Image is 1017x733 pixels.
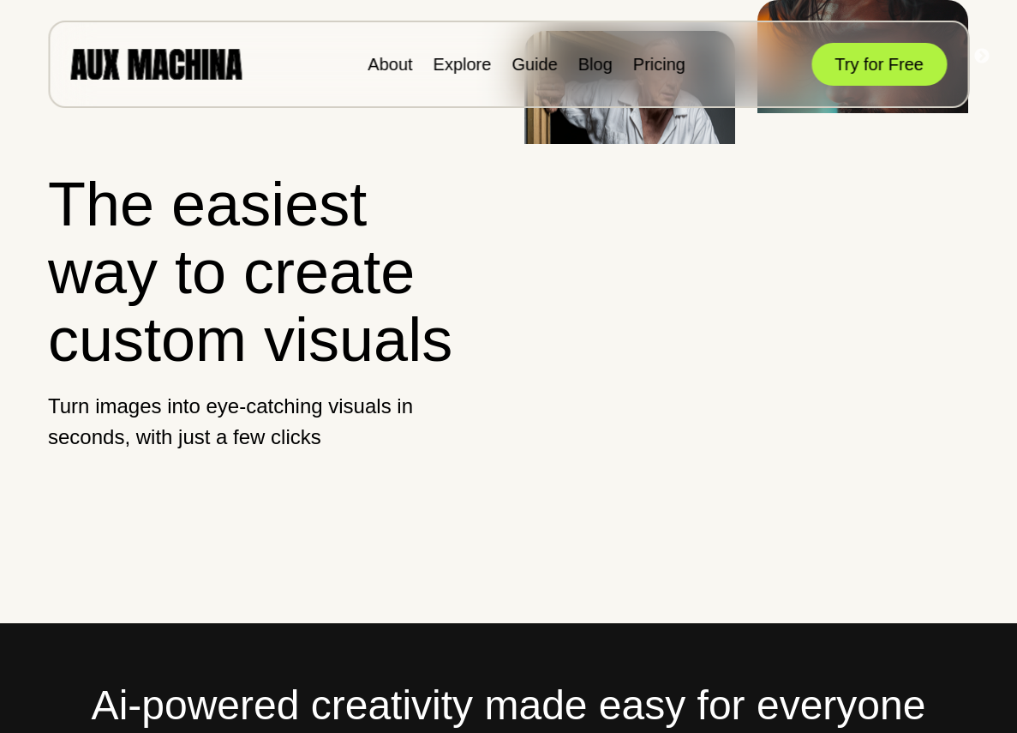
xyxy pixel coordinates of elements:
a: About [368,55,412,74]
button: Try for Free [811,43,947,86]
a: Guide [511,55,557,74]
p: Turn images into eye-catching visuals in seconds, with just a few clicks [48,391,494,453]
a: Pricing [633,55,685,74]
a: Blog [578,55,613,74]
img: AUX MACHINA [70,49,242,79]
a: Explore [434,55,492,74]
h1: The easiest way to create custom visuals [48,171,494,375]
